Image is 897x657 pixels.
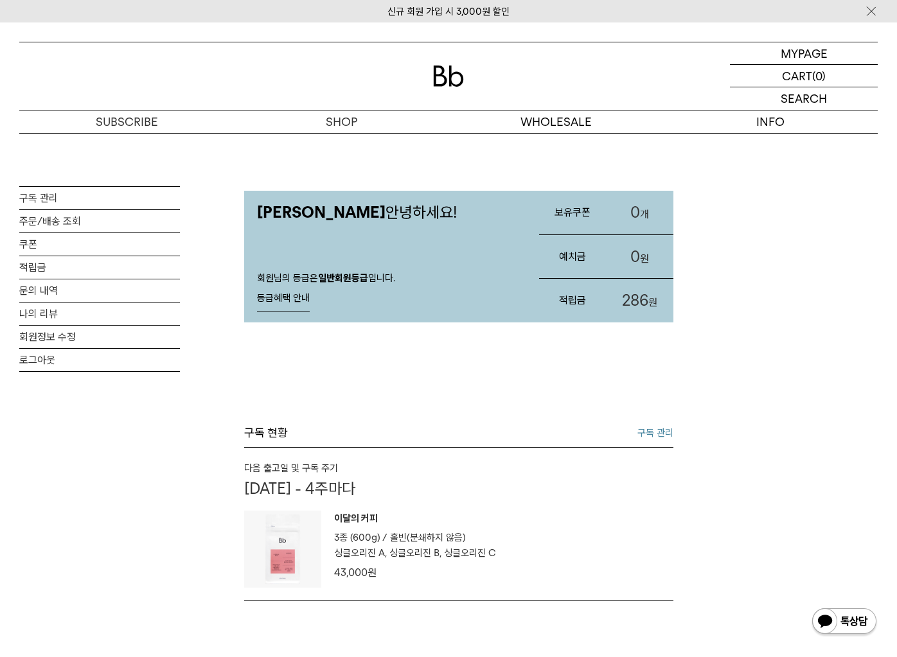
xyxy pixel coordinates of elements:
[539,195,607,229] h3: 보유쿠폰
[368,566,377,579] span: 원
[19,302,180,325] a: 나의 리뷰
[19,210,180,232] a: 주문/배송 조회
[244,460,673,498] a: 다음 출고일 및 구독 주기 [DATE] - 4주마다
[19,326,180,348] a: 회원정보 수정
[539,283,607,317] h3: 적립금
[663,110,878,133] p: INFO
[244,460,673,476] h6: 다음 출고일 및 구독 주기
[539,240,607,274] h3: 예치금
[606,191,673,234] a: 0개
[781,87,827,110] p: SEARCH
[630,247,640,266] span: 0
[334,511,496,530] p: 이달의 커피
[234,110,448,133] a: SHOP
[448,110,663,133] p: WHOLESALE
[390,530,466,545] p: 홀빈(분쇄하지 않음)
[19,279,180,302] a: 문의 내역
[19,187,180,209] a: 구독 관리
[606,235,673,279] a: 0원
[730,65,878,87] a: CART (0)
[781,42,828,64] p: MYPAGE
[433,66,464,87] img: 로고
[244,191,526,234] p: 안녕하세요!
[730,42,878,65] a: MYPAGE
[811,607,878,638] img: 카카오톡 채널 1:1 채팅 버튼
[19,349,180,371] a: 로그아웃
[244,479,673,498] p: [DATE] - 4주마다
[387,6,510,17] a: 신규 회원 가입 시 3,000원 할인
[606,279,673,322] a: 286원
[244,511,673,588] a: 상품이미지 이달의 커피 3종 (600g) / 홀빈(분쇄하지 않음) 싱글오리진 A, 싱글오리진 B, 싱글오리진 C 43,000원
[334,545,496,561] p: 싱글오리진 A, 싱글오리진 B, 싱글오리진 C
[334,532,387,543] span: 3종 (600g) /
[637,425,673,441] a: 구독 관리
[257,203,386,222] strong: [PERSON_NAME]
[782,65,812,87] p: CART
[812,65,826,87] p: (0)
[334,565,496,581] div: 43,000
[622,291,648,310] span: 286
[244,511,321,588] img: 상품이미지
[257,286,310,311] a: 등급혜택 안내
[244,425,288,441] h3: 구독 현황
[244,259,526,322] div: 회원님의 등급은 입니다.
[630,203,640,222] span: 0
[318,272,368,284] strong: 일반회원등급
[19,233,180,256] a: 쿠폰
[19,110,234,133] a: SUBSCRIBE
[19,256,180,279] a: 적립금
